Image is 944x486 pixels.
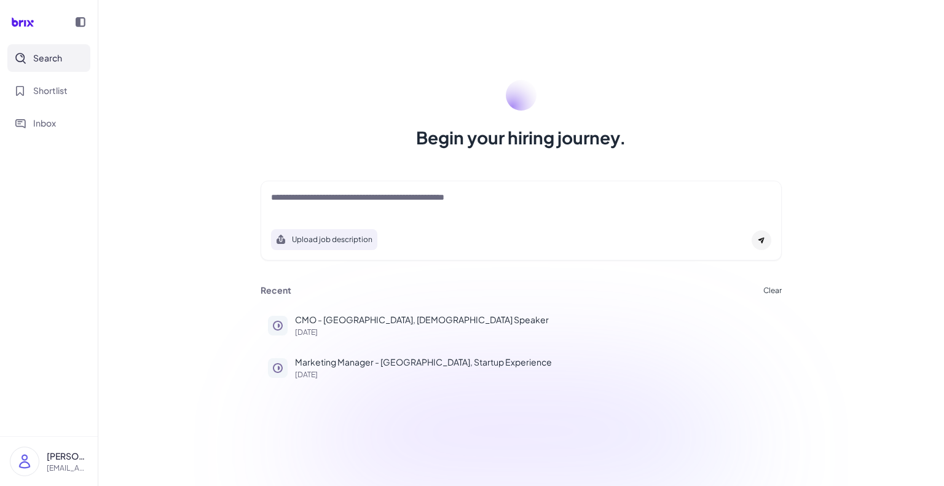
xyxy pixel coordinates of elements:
button: Marketing Manager - [GEOGRAPHIC_DATA], Startup Experience[DATE] [261,348,782,386]
p: [DATE] [295,371,774,378]
h3: Recent [261,285,291,296]
img: user_logo.png [10,447,39,476]
p: Marketing Manager - [GEOGRAPHIC_DATA], Startup Experience [295,356,774,369]
button: Search [7,44,90,72]
p: [PERSON_NAME] ([PERSON_NAME]) [47,450,88,463]
p: [DATE] [295,329,774,336]
button: Shortlist [7,77,90,104]
button: Clear [763,287,782,294]
button: Inbox [7,109,90,137]
span: Shortlist [33,84,68,97]
p: CMO - [GEOGRAPHIC_DATA], [DEMOGRAPHIC_DATA] Speaker [295,313,774,326]
p: [EMAIL_ADDRESS][DOMAIN_NAME] [47,463,88,474]
button: CMO - [GEOGRAPHIC_DATA], [DEMOGRAPHIC_DATA] Speaker[DATE] [261,306,782,343]
span: Search [33,52,62,65]
h1: Begin your hiring journey. [416,125,626,150]
button: Search using job description [271,229,377,250]
span: Inbox [33,117,56,130]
